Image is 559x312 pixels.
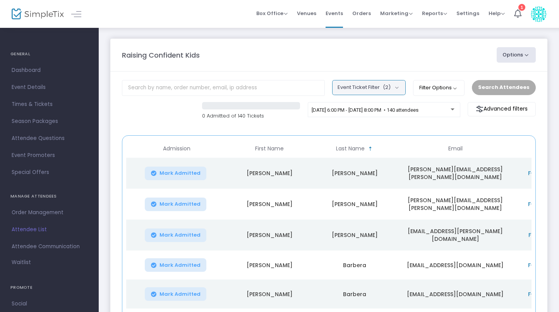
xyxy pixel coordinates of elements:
span: Attendee Questions [12,133,87,143]
td: [PERSON_NAME] [227,280,312,309]
td: [PERSON_NAME] [312,189,397,220]
span: Last Name [336,145,365,152]
td: [EMAIL_ADDRESS][PERSON_NAME][DOMAIN_NAME] [397,220,513,251]
span: Sortable [367,146,374,152]
span: Orders [352,3,371,23]
m-button: Advanced filters [468,102,536,116]
img: filter [476,105,484,113]
span: Times & Tickets [12,99,87,109]
span: Special Offers [12,167,87,177]
span: Social [12,299,87,309]
button: Filter Options [413,80,465,95]
span: Order Management [12,208,87,218]
span: Mark Admitted [159,291,201,297]
span: Event Promoters [12,150,87,160]
button: Mark Admitted [145,287,207,301]
span: Box Office [256,10,288,17]
button: Mark Admitted [145,228,207,242]
td: [PERSON_NAME][EMAIL_ADDRESS][PERSON_NAME][DOMAIN_NAME] [397,189,513,220]
span: Help [489,10,505,17]
td: [PERSON_NAME] [227,220,312,251]
h4: GENERAL [10,46,88,62]
span: Season Packages [12,116,87,126]
td: [PERSON_NAME] [227,158,312,189]
td: [PERSON_NAME] [227,189,312,220]
span: Event Details [12,82,87,92]
span: Venues [297,3,316,23]
span: Mark Admitted [159,170,201,176]
span: Email [448,145,463,152]
span: Admission [163,145,190,152]
span: Settings [456,3,479,23]
td: [PERSON_NAME] [312,158,397,189]
span: Dashboard [12,65,87,75]
span: (2) [383,84,391,90]
td: [EMAIL_ADDRESS][DOMAIN_NAME] [397,251,513,280]
button: Options [497,47,536,63]
span: Attendee Communication [12,242,87,252]
button: Mark Admitted [145,198,207,211]
td: Barbera [312,251,397,280]
td: [EMAIL_ADDRESS][DOMAIN_NAME] [397,280,513,309]
span: Waitlist [12,259,31,266]
button: Event Ticket Filter(2) [332,80,406,95]
span: [DATE] 6:00 PM - [DATE] 8:00 PM • 140 attendees [312,107,418,113]
td: [PERSON_NAME][EMAIL_ADDRESS][PERSON_NAME][DOMAIN_NAME] [397,158,513,189]
span: Attendee List [12,225,87,235]
div: 1 [518,4,525,11]
m-panel-title: Raising Confident Kids [122,50,200,60]
span: Mark Admitted [159,262,201,268]
td: [PERSON_NAME] [227,251,312,280]
td: Barbera [312,280,397,309]
span: Mark Admitted [159,201,201,207]
span: Mark Admitted [159,232,201,238]
span: Events [326,3,343,23]
input: Search by name, order number, email, ip address [122,80,325,96]
span: First Name [255,145,284,152]
td: [PERSON_NAME] [312,220,397,251]
h4: MANAGE ATTENDEES [10,189,88,204]
span: Reports [422,10,447,17]
button: Mark Admitted [145,167,207,180]
span: Marketing [380,10,413,17]
button: Mark Admitted [145,258,207,272]
h4: PROMOTE [10,280,88,295]
p: 0 Admitted of 140 Tickets [202,112,300,120]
